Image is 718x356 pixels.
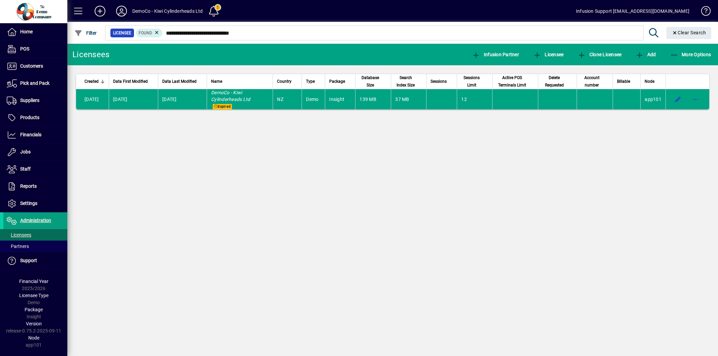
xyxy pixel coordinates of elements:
div: Created [84,78,105,85]
span: Billable [617,78,630,85]
div: Package [329,78,351,85]
em: - [231,90,232,95]
span: Package [329,78,345,85]
span: Type [306,78,315,85]
button: More options [690,94,701,105]
td: [DATE] [158,89,207,109]
span: Customers [20,63,43,69]
td: 37 MB [391,89,426,109]
td: Demo [302,89,325,109]
span: Reports [20,183,37,189]
a: Suppliers [3,92,67,109]
div: Sessions [431,78,453,85]
div: Licensees [72,49,109,60]
button: Clone Licensee [576,48,623,61]
em: DemoCo [211,90,230,95]
span: Sessions [431,78,447,85]
span: Financial Year [19,279,48,284]
a: Staff [3,161,67,178]
em: Ltd [243,97,250,102]
span: Support [20,258,37,263]
button: Add [634,48,657,61]
div: Delete Requested [542,74,573,89]
span: Clone Licensee [578,52,621,57]
span: Version [26,321,42,326]
div: Node [645,78,661,85]
button: Infusion Partner [470,48,521,61]
a: Settings [3,195,67,212]
div: Sessions Limit [461,74,488,89]
div: DemoCo - Kiwi Cylinderheads Ltd [132,6,203,16]
div: Account number [581,74,609,89]
a: Home [3,24,67,40]
span: Search Index Size [395,74,416,89]
a: Customers [3,58,67,75]
span: Suppliers [20,98,39,103]
span: Partners [7,244,29,249]
span: Licensee Type [19,293,48,298]
span: Licensees [7,232,31,238]
span: Filter [74,30,97,36]
span: Financials [20,132,41,137]
div: Data Last Modified [162,78,203,85]
td: 139 MB [355,89,391,109]
button: Add [89,5,111,17]
span: Active POS Terminals Limit [497,74,528,89]
span: Delete Requested [542,74,567,89]
a: Knowledge Base [696,1,710,23]
span: Licensee [113,30,131,36]
a: Pick and Pack [3,75,67,92]
td: NZ [273,89,302,109]
span: Add [636,52,656,57]
span: Jobs [20,149,31,154]
a: Products [3,109,67,126]
span: Products [20,115,39,120]
a: Licensees [3,229,67,241]
span: Country [277,78,292,85]
span: POS [20,46,29,51]
span: Account number [581,74,603,89]
span: Data First Modified [113,78,148,85]
span: Sessions Limit [461,74,482,89]
span: Staff [20,166,31,172]
span: Licensee [533,52,564,57]
td: [DATE] [109,89,158,109]
div: Type [306,78,321,85]
td: Insight [325,89,355,109]
a: Reports [3,178,67,195]
button: Licensee [532,48,566,61]
button: Filter [73,27,99,39]
span: More Options [670,52,711,57]
span: Created [84,78,99,85]
span: Pick and Pack [20,80,49,86]
span: Found [139,31,152,35]
span: Infusion Partner [472,52,519,57]
button: More Options [669,48,713,61]
a: Partners [3,241,67,252]
div: Data First Modified [113,78,154,85]
span: Name [211,78,222,85]
span: Settings [20,201,37,206]
span: app101.prod.infusionbusinesssoftware.com [645,97,661,102]
span: Node [645,78,654,85]
td: [DATE] [76,89,109,109]
span: Administration [20,218,51,223]
div: Name [211,78,269,85]
span: Expired [213,104,232,109]
em: Kiwi [233,90,242,95]
a: Support [3,252,67,269]
button: Profile [111,5,132,17]
a: Financials [3,127,67,143]
a: Jobs [3,144,67,161]
button: Edit [673,94,683,105]
span: Package [25,307,43,312]
div: Billable [617,78,636,85]
div: Search Index Size [395,74,422,89]
mat-chip: Found Status: Found [136,29,163,37]
div: Active POS Terminals Limit [497,74,534,89]
em: Cylinderheads [211,97,242,102]
div: Database Size [360,74,387,89]
div: Infusion Support [EMAIL_ADDRESS][DOMAIN_NAME] [576,6,689,16]
td: 12 [457,89,492,109]
span: Node [28,335,39,341]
